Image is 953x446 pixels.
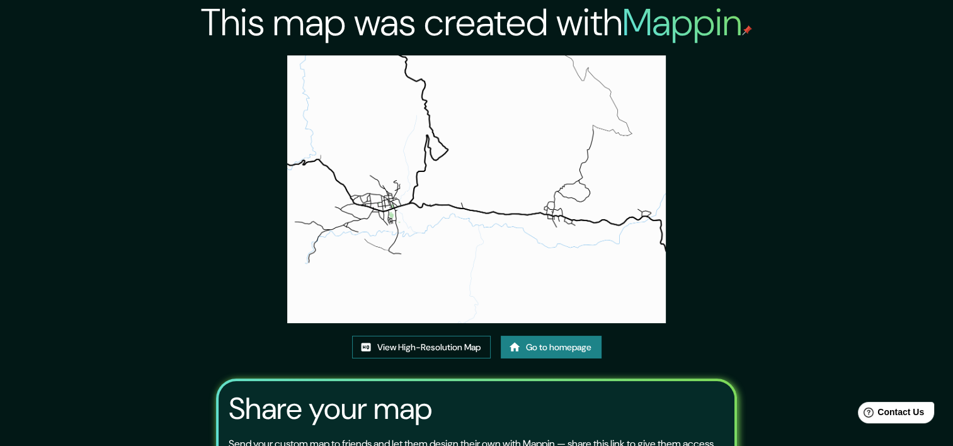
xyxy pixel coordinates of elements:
[742,25,752,35] img: mappin-pin
[841,397,939,432] iframe: Help widget launcher
[229,391,432,426] h3: Share your map
[501,336,602,359] a: Go to homepage
[352,336,491,359] a: View High-Resolution Map
[287,55,666,323] img: created-map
